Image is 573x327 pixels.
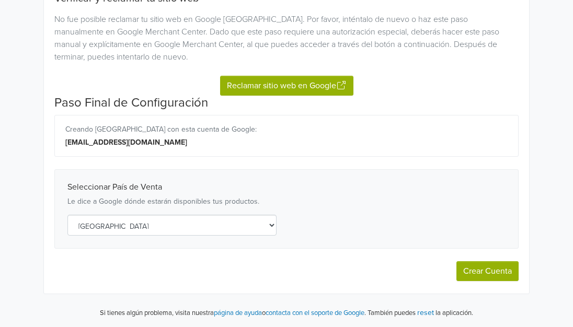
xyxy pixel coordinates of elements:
div: No fue posible reclamar tu sitio web en Google [GEOGRAPHIC_DATA]. Por favor, inténtalo de nuevo o... [47,13,526,63]
a: página de ayuda [214,309,262,317]
a: contacta con el soporte de Google [266,309,364,317]
div: [EMAIL_ADDRESS][DOMAIN_NAME] [65,137,508,148]
p: También puedes la aplicación. [366,307,473,319]
button: reset [417,307,434,319]
p: Si tienes algún problema, visita nuestra o . [100,308,366,319]
div: Creando [GEOGRAPHIC_DATA] con esta cuenta de Google: [65,124,508,135]
h4: Seleccionar País de Venta [67,182,506,192]
h4: Paso Final de Configuración [54,96,519,111]
button: Reclamar sitio web en Google [220,76,353,96]
button: Crear Cuenta [456,261,519,281]
p: Le dice a Google dónde estarán disponibles tus productos. [67,196,506,207]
